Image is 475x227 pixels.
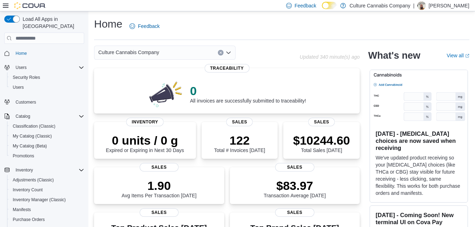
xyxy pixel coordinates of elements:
[10,215,84,224] span: Purchase Orders
[13,177,54,183] span: Adjustments (Classic)
[10,196,84,204] span: Inventory Manager (Classic)
[7,151,87,161] button: Promotions
[13,133,52,139] span: My Catalog (Classic)
[300,54,360,60] p: Updated 340 minute(s) ago
[10,176,57,184] a: Adjustments (Classic)
[7,82,87,92] button: Users
[13,197,66,203] span: Inventory Manager (Classic)
[417,1,426,10] div: Mykal Anderson
[376,130,462,151] h3: [DATE] - [MEDICAL_DATA] choices are now saved when receiving
[7,131,87,141] button: My Catalog (Classic)
[1,165,87,175] button: Inventory
[16,51,27,56] span: Home
[10,205,84,214] span: Manifests
[349,1,410,10] p: Culture Cannabis Company
[16,113,30,119] span: Catalog
[275,163,314,171] span: Sales
[10,73,84,82] span: Security Roles
[7,175,87,185] button: Adjustments (Classic)
[7,205,87,215] button: Manifests
[447,53,469,58] a: View allExternal link
[376,154,462,197] p: We've updated product receiving so your [MEDICAL_DATA] choices (like THCa or CBG) stay visible fo...
[308,118,335,126] span: Sales
[13,112,84,121] span: Catalog
[94,17,122,31] h1: Home
[226,50,231,56] button: Open list of options
[465,54,469,58] svg: External link
[190,84,306,98] p: 0
[140,163,179,171] span: Sales
[275,208,314,217] span: Sales
[14,2,46,9] img: Cova
[368,50,420,61] h2: What's new
[13,166,36,174] button: Inventory
[204,64,249,72] span: Traceability
[13,143,47,149] span: My Catalog (Beta)
[98,48,159,57] span: Culture Cannabis Company
[263,179,326,193] p: $83.97
[16,167,33,173] span: Inventory
[214,133,265,153] div: Total # Invoices [DATE]
[10,142,50,150] a: My Catalog (Beta)
[13,49,84,58] span: Home
[10,132,84,140] span: My Catalog (Classic)
[13,49,30,58] a: Home
[1,48,87,58] button: Home
[13,85,24,90] span: Users
[138,23,160,30] span: Feedback
[7,141,87,151] button: My Catalog (Beta)
[10,122,84,130] span: Classification (Classic)
[16,65,27,70] span: Users
[20,16,84,30] span: Load All Apps in [GEOGRAPHIC_DATA]
[10,152,37,160] a: Promotions
[106,133,184,147] p: 0 units / 0 g
[122,179,197,198] div: Avg Items Per Transaction [DATE]
[10,83,84,92] span: Users
[10,83,27,92] a: Users
[293,133,350,147] p: $10244.60
[10,122,58,130] a: Classification (Classic)
[13,97,84,106] span: Customers
[122,179,197,193] p: 1.90
[295,2,316,9] span: Feedback
[190,84,306,104] div: All invoices are successfully submitted to traceability!
[147,80,184,108] img: 0
[13,75,40,80] span: Security Roles
[1,111,87,121] button: Catalog
[13,166,84,174] span: Inventory
[13,98,39,106] a: Customers
[1,63,87,72] button: Users
[13,63,84,72] span: Users
[126,118,164,126] span: Inventory
[13,153,34,159] span: Promotions
[13,63,29,72] button: Users
[10,132,55,140] a: My Catalog (Classic)
[226,118,253,126] span: Sales
[413,1,415,10] p: |
[16,99,36,105] span: Customers
[263,179,326,198] div: Transaction Average [DATE]
[10,73,43,82] a: Security Roles
[7,195,87,205] button: Inventory Manager (Classic)
[218,50,224,56] button: Clear input
[127,19,162,33] a: Feedback
[7,185,87,195] button: Inventory Count
[1,97,87,107] button: Customers
[7,121,87,131] button: Classification (Classic)
[13,112,33,121] button: Catalog
[293,133,350,153] div: Total Sales [DATE]
[322,2,337,9] input: Dark Mode
[10,196,69,204] a: Inventory Manager (Classic)
[7,72,87,82] button: Security Roles
[10,205,34,214] a: Manifests
[10,142,84,150] span: My Catalog (Beta)
[13,187,43,193] span: Inventory Count
[10,152,84,160] span: Promotions
[214,133,265,147] p: 122
[10,176,84,184] span: Adjustments (Classic)
[7,215,87,225] button: Purchase Orders
[10,186,84,194] span: Inventory Count
[10,186,46,194] a: Inventory Count
[429,1,469,10] p: [PERSON_NAME]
